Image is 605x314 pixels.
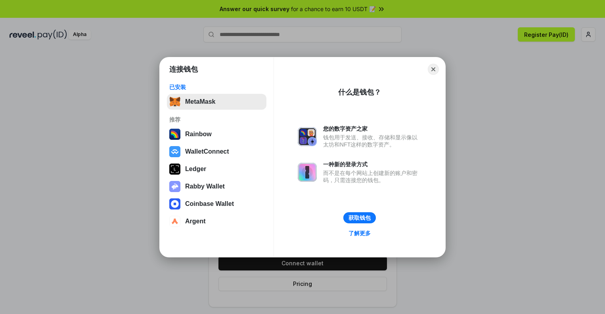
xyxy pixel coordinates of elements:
div: 您的数字资产之家 [323,125,421,132]
div: 推荐 [169,116,264,123]
img: svg+xml,%3Csvg%20fill%3D%22none%22%20height%3D%2233%22%20viewBox%3D%220%200%2035%2033%22%20width%... [169,96,180,107]
button: MetaMask [167,94,266,110]
div: 钱包用于发送、接收、存储和显示像以太坊和NFT这样的数字资产。 [323,134,421,148]
img: svg+xml,%3Csvg%20width%3D%2228%22%20height%3D%2228%22%20viewBox%3D%220%200%2028%2028%22%20fill%3D... [169,216,180,227]
div: 而不是在每个网站上创建新的账户和密码，只需连接您的钱包。 [323,169,421,184]
div: Argent [185,218,206,225]
div: 已安装 [169,84,264,91]
img: svg+xml,%3Csvg%20width%3D%2228%22%20height%3D%2228%22%20viewBox%3D%220%200%2028%2028%22%20fill%3D... [169,146,180,157]
div: 什么是钱包？ [338,88,381,97]
div: 获取钱包 [348,214,371,221]
img: svg+xml,%3Csvg%20xmlns%3D%22http%3A%2F%2Fwww.w3.org%2F2000%2Fsvg%22%20fill%3D%22none%22%20viewBox... [298,127,317,146]
a: 了解更多 [344,228,375,238]
img: svg+xml,%3Csvg%20xmlns%3D%22http%3A%2F%2Fwww.w3.org%2F2000%2Fsvg%22%20width%3D%2228%22%20height%3... [169,164,180,175]
div: WalletConnect [185,148,229,155]
div: Coinbase Wallet [185,200,234,207]
div: MetaMask [185,98,215,105]
button: Rabby Wallet [167,179,266,194]
img: svg+xml,%3Csvg%20width%3D%22120%22%20height%3D%22120%22%20viewBox%3D%220%200%20120%20120%22%20fil... [169,129,180,140]
div: Rabby Wallet [185,183,225,190]
button: Argent [167,213,266,229]
button: Ledger [167,161,266,177]
div: Rainbow [185,131,212,138]
img: svg+xml,%3Csvg%20xmlns%3D%22http%3A%2F%2Fwww.w3.org%2F2000%2Fsvg%22%20fill%3D%22none%22%20viewBox... [298,163,317,182]
button: WalletConnect [167,144,266,160]
h1: 连接钱包 [169,65,198,74]
img: svg+xml,%3Csvg%20xmlns%3D%22http%3A%2F%2Fwww.w3.org%2F2000%2Fsvg%22%20fill%3D%22none%22%20viewBox... [169,181,180,192]
button: Close [428,64,439,75]
img: svg+xml,%3Csvg%20width%3D%2228%22%20height%3D%2228%22%20viewBox%3D%220%200%2028%2028%22%20fill%3D... [169,198,180,209]
div: 了解更多 [348,230,371,237]
div: Ledger [185,166,206,173]
button: 获取钱包 [343,212,376,223]
button: Coinbase Wallet [167,196,266,212]
div: 一种新的登录方式 [323,161,421,168]
button: Rainbow [167,126,266,142]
